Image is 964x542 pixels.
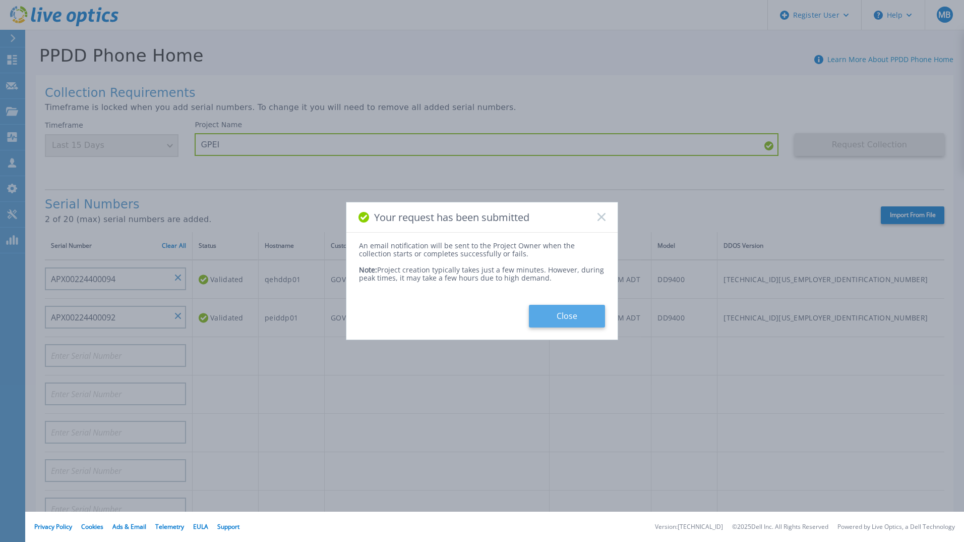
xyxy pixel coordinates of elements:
span: Note: [359,265,377,275]
div: Project creation typically takes just a few minutes. However, during peak times, it may take a fe... [359,258,605,282]
a: EULA [193,522,208,531]
a: Telemetry [155,522,184,531]
div: An email notification will be sent to the Project Owner when the collection starts or completes s... [359,242,605,258]
li: © 2025 Dell Inc. All Rights Reserved [732,524,828,530]
a: Ads & Email [112,522,146,531]
button: Close [529,305,605,328]
a: Privacy Policy [34,522,72,531]
a: Cookies [81,522,103,531]
li: Version: [TECHNICAL_ID] [655,524,723,530]
li: Powered by Live Optics, a Dell Technology [837,524,955,530]
a: Support [217,522,239,531]
span: Your request has been submitted [374,211,529,223]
